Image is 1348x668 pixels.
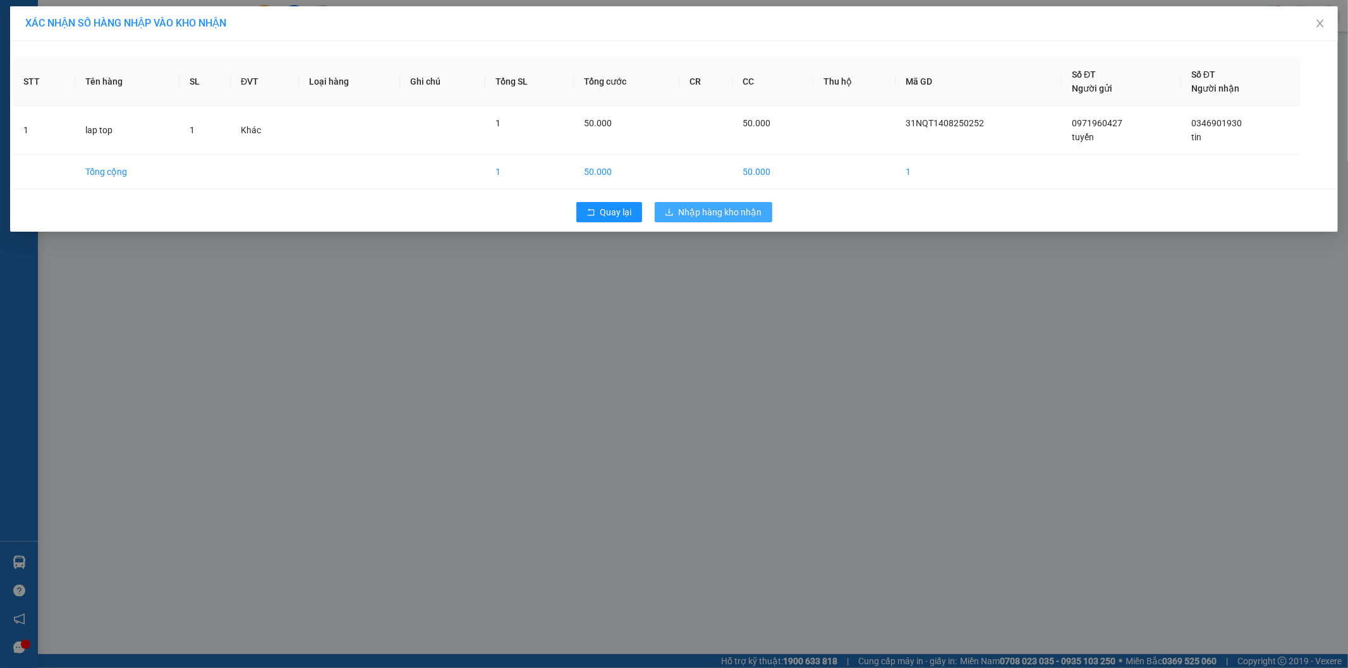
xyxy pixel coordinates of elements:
span: 0346901930 [1191,118,1242,128]
span: 50.000 [743,118,770,128]
span: close [1315,18,1325,28]
span: Quay lại [600,205,632,219]
span: Nhập hàng kho nhận [679,205,762,219]
td: Tổng cộng [75,155,179,189]
th: ĐVT [231,57,299,106]
span: tin [1191,132,1201,142]
span: 50.000 [584,118,612,128]
span: download [665,208,674,218]
span: 0971960427 [1072,118,1122,128]
span: Người gửi [1072,83,1112,93]
th: Ghi chú [400,57,485,106]
span: Số ĐT [1072,69,1096,80]
span: tuyến [1072,132,1094,142]
span: 31NQT1408250252 [906,118,984,128]
th: CR [679,57,732,106]
th: Tên hàng [75,57,179,106]
th: Mã GD [896,57,1062,106]
span: Người nhận [1191,83,1239,93]
td: 50.000 [574,155,679,189]
th: CC [732,57,813,106]
td: 1 [896,155,1062,189]
td: Khác [231,106,299,155]
th: Loại hàng [299,57,400,106]
td: lap top [75,106,179,155]
td: 50.000 [732,155,813,189]
span: XÁC NHẬN SỐ HÀNG NHẬP VÀO KHO NHẬN [25,17,226,29]
span: 1 [495,118,501,128]
th: STT [13,57,75,106]
span: Số ĐT [1191,69,1215,80]
button: rollbackQuay lại [576,202,642,222]
th: Tổng cước [574,57,679,106]
th: Tổng SL [485,57,574,106]
th: SL [179,57,231,106]
button: downloadNhập hàng kho nhận [655,202,772,222]
td: 1 [485,155,574,189]
span: rollback [586,208,595,218]
th: Thu hộ [813,57,896,106]
span: 1 [190,125,195,135]
td: 1 [13,106,75,155]
button: Close [1302,6,1338,42]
